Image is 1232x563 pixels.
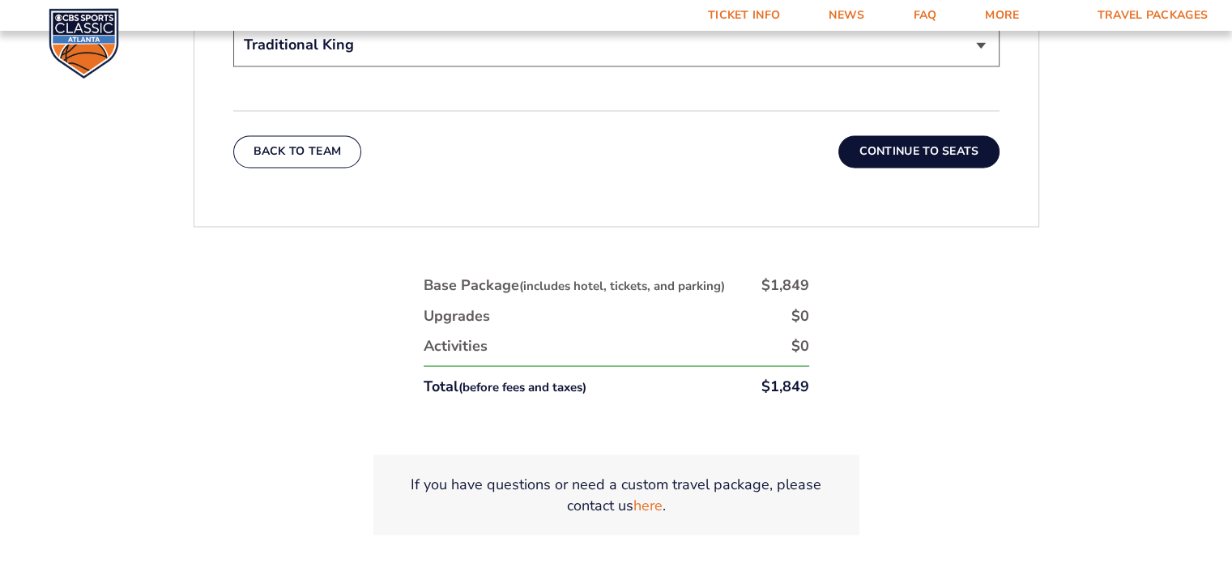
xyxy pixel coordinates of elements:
[761,376,809,396] div: $1,849
[791,305,809,326] div: $0
[761,275,809,296] div: $1,849
[233,135,362,168] button: Back To Team
[49,8,119,79] img: CBS Sports Classic
[791,335,809,356] div: $0
[633,495,663,515] a: here
[458,378,586,395] small: (before fees and taxes)
[393,474,840,514] p: If you have questions or need a custom travel package, please contact us .
[519,278,725,294] small: (includes hotel, tickets, and parking)
[424,335,488,356] div: Activities
[424,305,490,326] div: Upgrades
[838,135,999,168] button: Continue To Seats
[424,275,725,296] div: Base Package
[424,376,586,396] div: Total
